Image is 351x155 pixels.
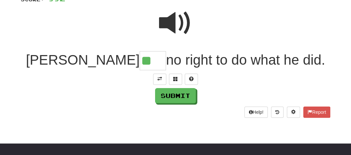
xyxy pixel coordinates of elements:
[271,107,283,118] button: Round history (alt+y)
[166,52,325,68] span: no right to do what he did.
[26,52,140,68] span: [PERSON_NAME]
[244,107,268,118] button: Help!
[169,74,182,85] button: Switch sentence to multiple choice alt+p
[185,74,198,85] button: Single letter hint - you only get 1 per sentence and score half the points! alt+h
[153,74,166,85] button: Toggle translation (alt+t)
[155,88,196,103] button: Submit
[303,107,330,118] button: Report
